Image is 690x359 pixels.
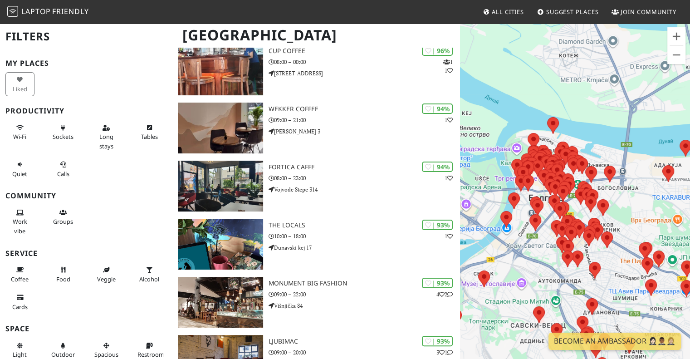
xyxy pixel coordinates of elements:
button: Wi-Fi [5,120,34,144]
h3: My Places [5,59,167,68]
a: The Locals | 93% 1 The Locals 10:00 – 18:00 Dunavski kej 17 [172,219,460,270]
button: Alcohol [135,262,164,286]
span: Suggest Places [546,8,599,16]
p: 1 [445,116,453,124]
a: Wekker Coffee | 94% 1 Wekker Coffee 09:00 – 21:00 [PERSON_NAME] 3 [172,103,460,153]
a: Cup Coffee | 96% 11 Cup Coffee 08:00 – 00:00 [STREET_ADDRESS] [172,44,460,95]
button: Tables [135,120,164,144]
a: Suggest Places [533,4,602,20]
button: Cards [5,290,34,314]
h3: Wekker Coffee [269,105,460,113]
p: 10:00 – 18:00 [269,232,460,241]
span: Laptop [21,6,51,16]
button: Food [49,262,78,286]
span: Veggie [97,275,116,283]
p: [STREET_ADDRESS] [269,69,460,78]
button: Work vibe [5,205,34,238]
h3: Fortica caffe [269,163,460,171]
img: Fortica caffe [178,161,263,211]
p: 1 [445,174,453,182]
p: 1 [445,232,453,241]
img: Monument Big Fashion [178,277,263,328]
img: The Locals [178,219,263,270]
span: Group tables [53,217,73,226]
h3: Monument Big Fashion [269,280,460,287]
button: Long stays [92,120,121,153]
span: Food [56,275,70,283]
a: Fortica caffe | 94% 1 Fortica caffe 08:00 – 23:00 Vojvode Stepe 314 [172,161,460,211]
span: Alcohol [139,275,159,283]
span: Friendly [52,6,88,16]
a: LaptopFriendly LaptopFriendly [7,4,89,20]
div: | 93% [422,336,453,346]
span: People working [13,217,27,235]
span: Restroom [137,350,164,359]
h3: Ljubimac [269,338,460,345]
span: Outdoor area [51,350,75,359]
img: Cup Coffee [178,44,263,95]
span: Quiet [12,170,27,178]
p: 09:00 – 21:00 [269,116,460,124]
span: Power sockets [53,133,73,141]
button: Groups [49,205,78,229]
span: Work-friendly tables [141,133,158,141]
span: Natural light [13,350,27,359]
p: Dunavski kej 17 [269,243,460,252]
h3: Service [5,249,167,258]
span: Long stays [99,133,113,150]
a: Join Community [608,4,680,20]
span: Credit cards [12,303,28,311]
span: Spacious [94,350,118,359]
div: | 94% [422,103,453,114]
button: Увеличить [667,27,685,45]
img: Wekker Coffee [178,103,263,153]
p: Višnjička 84 [269,301,460,310]
h3: Productivity [5,107,167,115]
h3: The Locals [269,221,460,229]
a: Become an Ambassador 🤵🏻‍♀️🤵🏾‍♂️🤵🏼‍♀️ [548,333,681,350]
p: 09:00 – 20:00 [269,348,460,357]
span: Join Community [621,8,676,16]
h2: Filters [5,23,167,50]
h3: Space [5,325,167,333]
button: Sockets [49,120,78,144]
button: Quiet [5,157,34,181]
p: 3 1 [436,348,453,357]
button: Coffee [5,262,34,286]
div: | 93% [422,278,453,288]
p: 4 2 [436,290,453,299]
a: All Cities [479,4,528,20]
p: 08:00 – 23:00 [269,174,460,182]
p: 08:00 – 00:00 [269,58,460,66]
p: [PERSON_NAME] 3 [269,127,460,136]
span: All Cities [492,8,524,16]
p: 09:00 – 22:00 [269,290,460,299]
h1: [GEOGRAPHIC_DATA] [175,23,458,48]
button: Veggie [92,262,121,286]
button: Calls [49,157,78,181]
button: Уменьшить [667,46,685,64]
span: Stable Wi-Fi [13,133,26,141]
p: Vojvode Stepe 314 [269,185,460,194]
h3: Community [5,192,167,200]
span: Video/audio calls [57,170,69,178]
a: Monument Big Fashion | 93% 42 Monument Big Fashion 09:00 – 22:00 Višnjička 84 [172,277,460,328]
div: | 93% [422,220,453,230]
div: | 94% [422,162,453,172]
p: 1 1 [443,58,453,75]
span: Coffee [11,275,29,283]
img: LaptopFriendly [7,6,18,17]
